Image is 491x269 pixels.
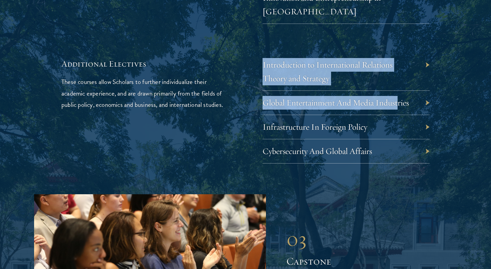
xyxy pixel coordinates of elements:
div: 03 [286,227,457,251]
p: These courses allow Scholars to further individualize their academic experience, and are drawn pr... [61,76,228,110]
a: Global Entertainment And Media Industries [263,97,409,108]
h5: Additional Electives [61,58,228,70]
a: Cybersecurity And Global Affairs [263,146,372,156]
a: Introduction to International Relations Theory and Strategy [263,59,392,84]
a: Infrastructure In Foreign Policy [263,122,367,132]
h2: Capstone [286,255,457,268]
